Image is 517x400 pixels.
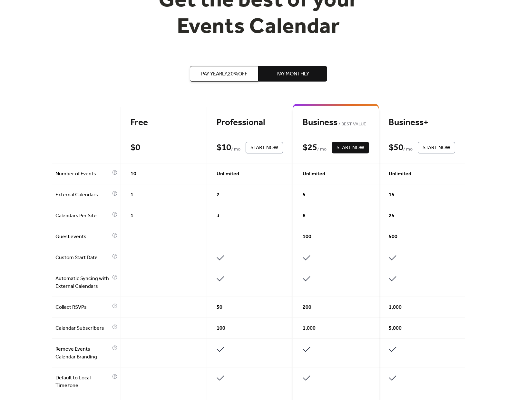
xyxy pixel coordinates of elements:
span: 100 [303,233,311,241]
span: Start Now [423,144,450,152]
span: / mo [403,146,413,153]
span: 100 [217,325,225,332]
button: Start Now [332,142,369,153]
span: 2 [217,191,219,199]
span: 1,000 [303,325,316,332]
span: 25 [389,212,395,220]
span: 8 [303,212,306,220]
span: 3 [217,212,219,220]
span: 1 [131,191,133,199]
span: External Calendars [55,191,111,199]
span: 10 [131,170,136,178]
div: $ 10 [217,142,231,153]
div: $ 25 [303,142,317,153]
span: Number of Events [55,170,111,178]
button: Pay Yearly,20%off [190,66,258,82]
div: Business+ [389,117,455,128]
span: 200 [303,304,311,311]
span: BEST VALUE [337,121,366,128]
span: Start Now [250,144,278,152]
span: 1,000 [389,304,402,311]
span: 5,000 [389,325,402,332]
div: $ 0 [131,142,140,153]
button: Start Now [246,142,283,153]
span: Unlimited [389,170,411,178]
span: / mo [231,146,240,153]
span: Unlimited [217,170,239,178]
span: 50 [217,304,222,311]
span: Remove Events Calendar Branding [55,346,111,361]
span: Guest events [55,233,111,241]
span: Custom Start Date [55,254,111,262]
span: 500 [389,233,397,241]
span: Default to Local Timezone [55,374,111,390]
span: Calendar Subscribers [55,325,111,332]
span: Collect RSVPs [55,304,111,311]
button: Start Now [418,142,455,153]
span: Start Now [337,144,364,152]
button: Pay Monthly [258,66,327,82]
div: Free [131,117,197,128]
span: Automatic Syncing with External Calendars [55,275,111,290]
div: Professional [217,117,283,128]
span: Unlimited [303,170,325,178]
span: 5 [303,191,306,199]
span: Calendars Per Site [55,212,111,220]
span: Pay Monthly [277,70,309,78]
div: Business [303,117,369,128]
div: $ 50 [389,142,403,153]
span: / mo [317,146,327,153]
span: Pay Yearly, 20% off [201,70,247,78]
span: 15 [389,191,395,199]
span: 1 [131,212,133,220]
